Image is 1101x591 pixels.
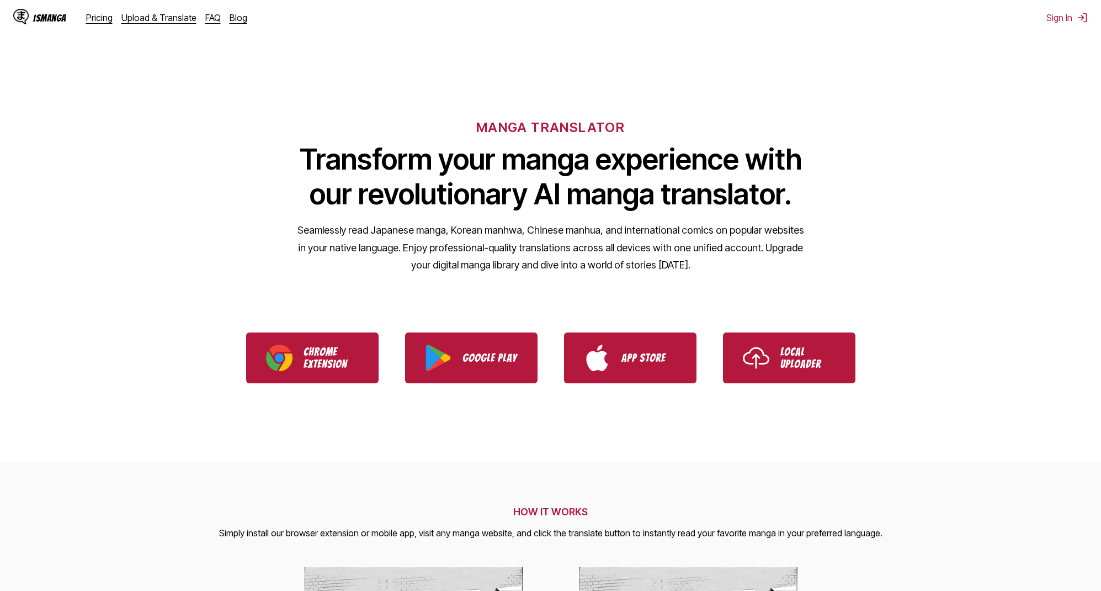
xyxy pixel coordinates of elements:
img: Upload icon [743,345,769,371]
p: Google Play [462,352,518,364]
p: Local Uploader [780,346,836,370]
img: Chrome logo [266,345,292,371]
div: IsManga [33,13,66,23]
a: Blog [230,12,247,23]
img: IsManga Logo [13,9,29,24]
p: Simply install our browser extension or mobile app, visit any manga website, and click the transl... [219,526,882,541]
h6: MANGA TRANSLATOR [476,119,625,135]
a: Upload & Translate [121,12,196,23]
a: Download IsManga Chrome Extension [246,333,379,383]
p: Chrome Extension [304,346,359,370]
a: Download IsManga from App Store [564,333,696,383]
a: Pricing [86,12,113,23]
img: Google Play logo [425,345,451,371]
a: Use IsManga Local Uploader [723,333,855,383]
a: FAQ [205,12,221,23]
p: App Store [621,352,677,364]
button: Sign In [1046,12,1088,23]
a: IsManga LogoIsManga [13,9,86,27]
a: Download IsManga from Google Play [405,333,538,383]
h1: Transform your manga experience with our revolutionary AI manga translator. [297,142,805,212]
img: Sign out [1077,12,1088,23]
img: App Store logo [584,345,610,371]
p: Seamlessly read Japanese manga, Korean manhwa, Chinese manhua, and international comics on popula... [297,221,805,274]
h2: HOW IT WORKS [219,506,882,518]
